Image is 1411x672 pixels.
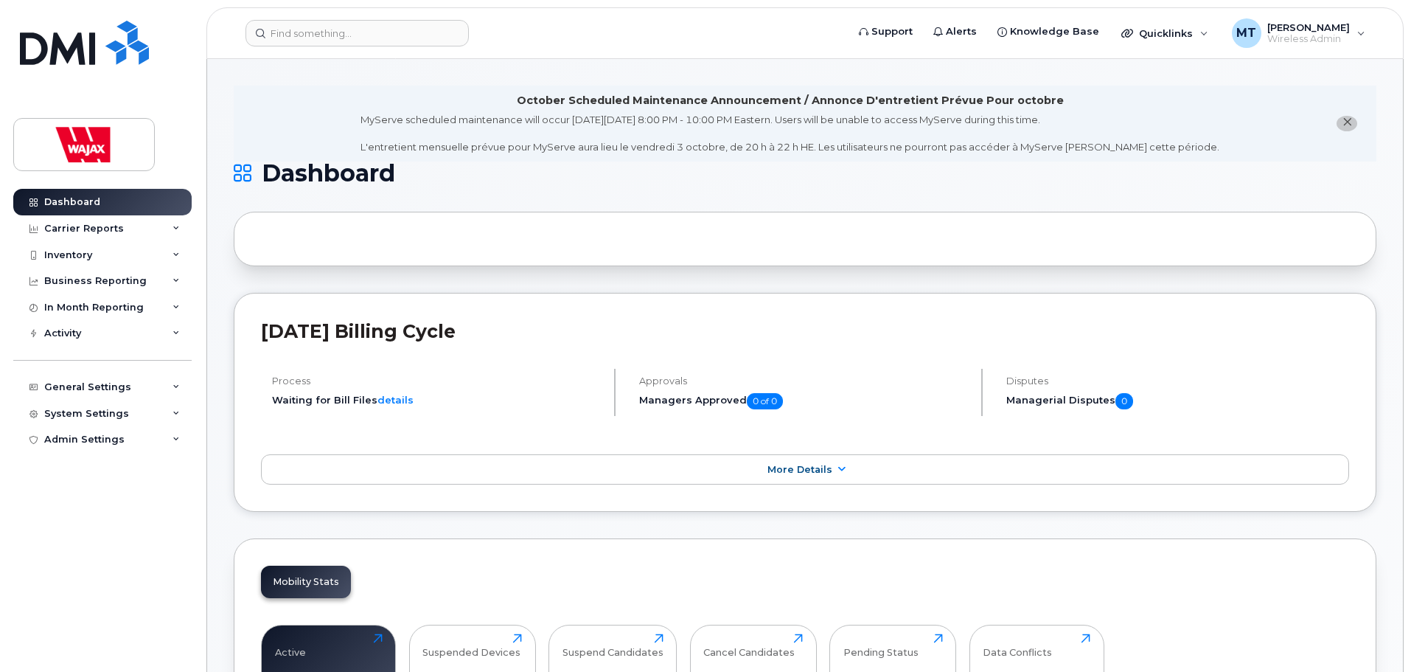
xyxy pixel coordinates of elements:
[703,634,795,658] div: Cancel Candidates
[261,320,1349,342] h2: [DATE] Billing Cycle
[562,634,663,658] div: Suspend Candidates
[272,393,602,407] li: Waiting for Bill Files
[983,634,1052,658] div: Data Conflicts
[1006,393,1349,409] h5: Managerial Disputes
[1115,393,1133,409] span: 0
[767,464,832,475] span: More Details
[360,113,1219,154] div: MyServe scheduled maintenance will occur [DATE][DATE] 8:00 PM - 10:00 PM Eastern. Users will be u...
[377,394,414,406] a: details
[272,375,602,387] h4: Process
[747,393,783,409] span: 0 of 0
[262,162,395,184] span: Dashboard
[422,634,520,658] div: Suspended Devices
[275,634,306,658] div: Active
[1006,375,1349,387] h4: Disputes
[517,93,1064,108] div: October Scheduled Maintenance Announcement / Annonce D'entretient Prévue Pour octobre
[639,393,969,409] h5: Managers Approved
[843,634,919,658] div: Pending Status
[1337,116,1357,131] button: close notification
[639,375,969,387] h4: Approvals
